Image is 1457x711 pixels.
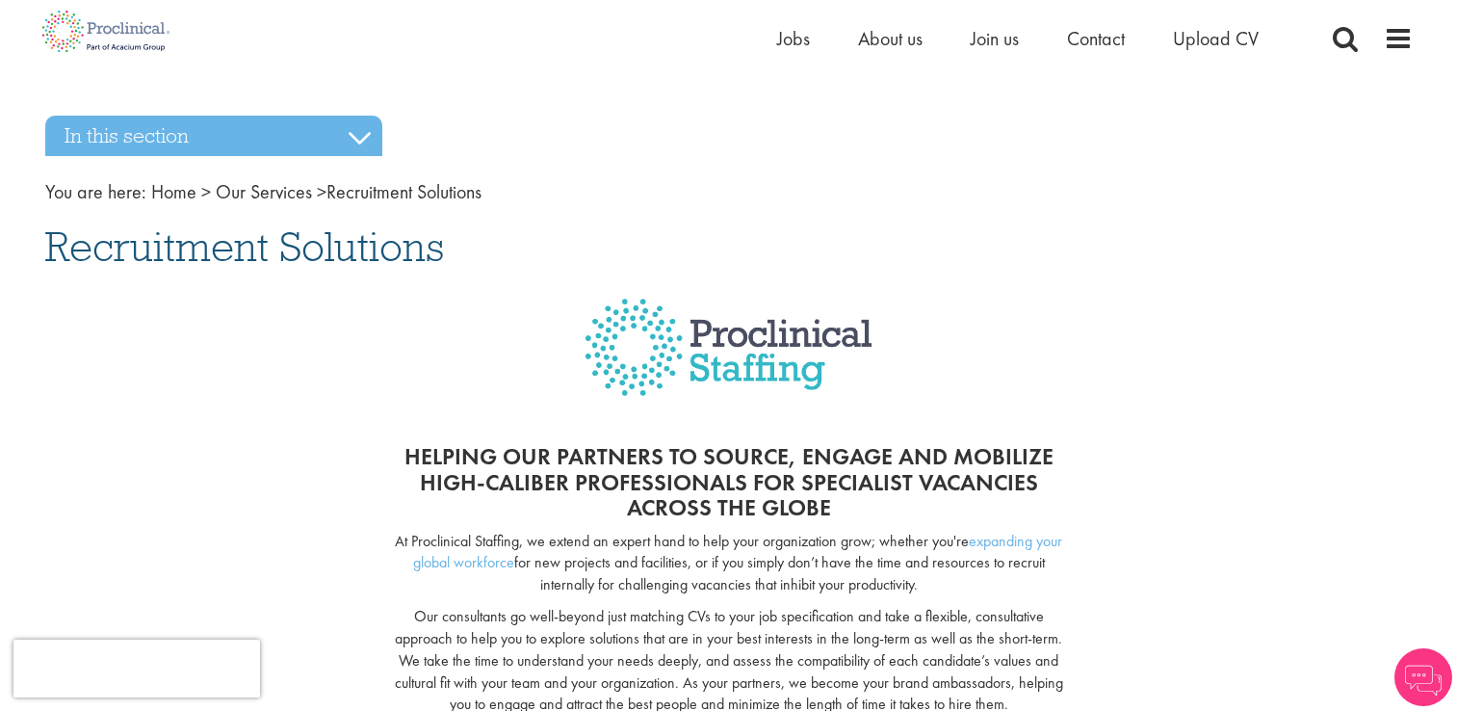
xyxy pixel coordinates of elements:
[1067,26,1125,51] a: Contact
[151,179,196,204] a: breadcrumb link to Home
[1394,648,1452,706] img: Chatbot
[394,531,1063,597] p: At Proclinical Staffing, we extend an expert hand to help your organization grow; whether you're ...
[45,116,382,156] h3: In this section
[394,444,1063,520] h2: Helping our partners to source, engage and mobilize high-caliber professionals for specialist vac...
[216,179,312,204] a: breadcrumb link to Our Services
[858,26,923,51] a: About us
[45,179,146,204] span: You are here:
[13,640,260,698] iframe: reCAPTCHA
[151,179,481,204] span: Recruitment Solutions
[45,221,444,273] span: Recruitment Solutions
[1173,26,1259,51] a: Upload CV
[585,299,872,425] img: Proclinical Staffing
[971,26,1019,51] a: Join us
[413,531,1063,573] a: expanding your global workforce
[317,179,326,204] span: >
[777,26,810,51] a: Jobs
[201,179,211,204] span: >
